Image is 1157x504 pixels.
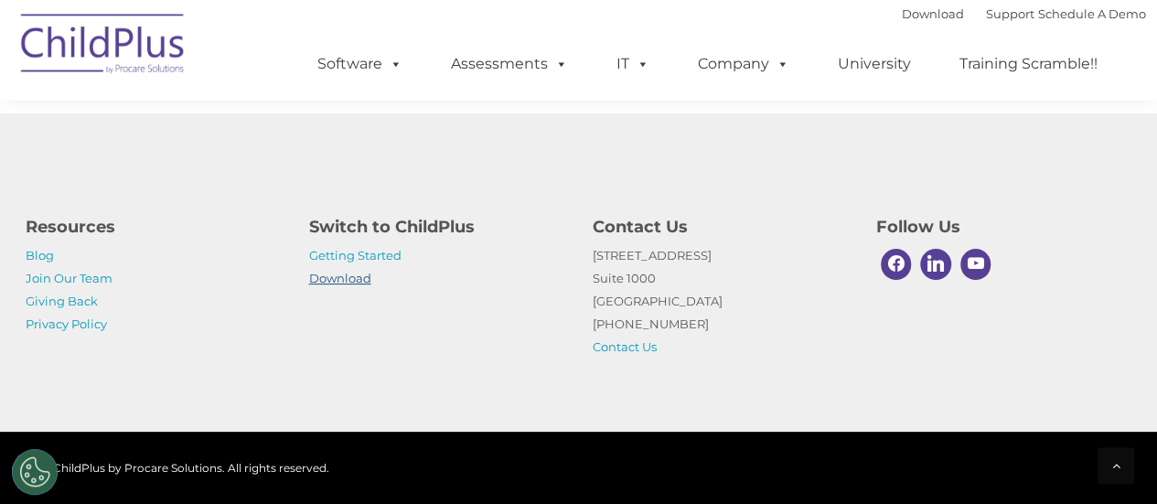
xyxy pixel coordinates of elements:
span: © 2025 ChildPlus by Procare Solutions. All rights reserved. [12,461,329,475]
a: Support [986,6,1034,21]
span: Last name [553,106,609,120]
a: Privacy Policy [26,316,107,331]
a: Linkedin [916,244,956,284]
h4: Resources [26,214,282,240]
iframe: Chat Widget [858,306,1157,504]
a: Contact Us [593,339,657,354]
a: University [820,46,929,82]
a: Software [299,46,421,82]
a: Assessments [433,46,586,82]
a: Blog [26,248,54,263]
a: Youtube [956,244,996,284]
a: Training Scramble!! [941,46,1116,82]
button: Cookies Settings [12,449,58,495]
span: Phone number [553,181,631,195]
h4: Switch to ChildPlus [309,214,565,240]
h4: Contact Us [593,214,849,240]
a: IT [598,46,668,82]
a: Schedule A Demo [1038,6,1146,21]
a: Company [680,46,808,82]
a: Download [902,6,964,21]
a: Giving Back [26,294,98,308]
a: Join Our Team [26,271,112,285]
p: [STREET_ADDRESS] Suite 1000 [GEOGRAPHIC_DATA] [PHONE_NUMBER] [593,244,849,359]
img: ChildPlus by Procare Solutions [12,1,195,92]
a: Facebook [876,244,916,284]
h4: Follow Us [876,214,1132,240]
font: | [902,6,1146,21]
a: Getting Started [309,248,402,263]
a: Download [309,271,371,285]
